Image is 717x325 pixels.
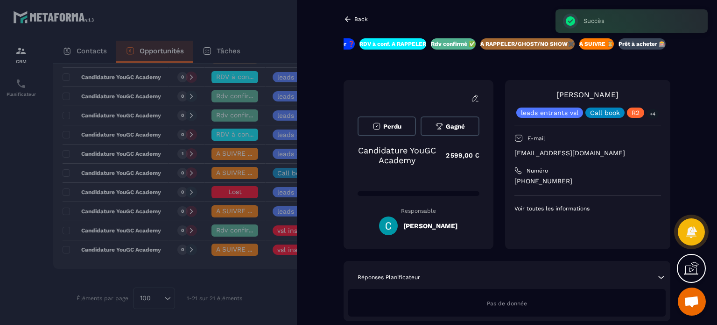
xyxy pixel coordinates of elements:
[514,149,661,158] p: [EMAIL_ADDRESS][DOMAIN_NAME]
[579,40,614,48] p: A SUIVRE ⏳
[421,116,479,136] button: Gagné
[354,16,368,22] p: Back
[521,109,578,116] p: leads entrants vsl
[383,123,401,130] span: Perdu
[590,109,620,116] p: Call book
[487,300,527,307] span: Pas de donnée
[403,222,457,230] h5: [PERSON_NAME]
[647,109,659,119] p: +4
[514,205,661,212] p: Voir toutes les informations
[359,40,426,48] p: RDV à conf. A RAPPELER
[358,208,479,214] p: Responsable
[436,146,479,165] p: 2 599,00 €
[446,123,465,130] span: Gagné
[358,116,416,136] button: Perdu
[358,274,420,281] p: Réponses Planificateur
[480,40,575,48] p: A RAPPELER/GHOST/NO SHOW✖️
[514,177,661,186] p: [PHONE_NUMBER]
[358,145,436,165] p: Candidature YouGC Academy
[632,109,640,116] p: R2
[678,288,706,316] div: Ouvrir le chat
[619,40,666,48] p: Prêt à acheter 🎰
[556,90,619,99] a: [PERSON_NAME]
[431,40,476,48] p: Rdv confirmé ✅
[527,135,545,142] p: E-mail
[527,167,548,174] p: Numéro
